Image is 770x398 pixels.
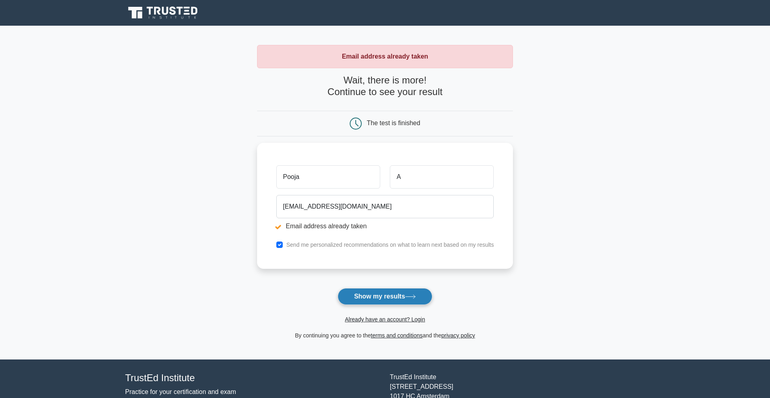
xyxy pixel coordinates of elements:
[286,242,494,248] label: Send me personalized recommendations on what to learn next based on my results
[276,165,380,189] input: First name
[276,221,494,231] li: Email address already taken
[276,195,494,218] input: Email
[338,288,432,305] button: Show my results
[390,165,494,189] input: Last name
[342,53,428,60] strong: Email address already taken
[257,75,513,98] h4: Wait, there is more! Continue to see your result
[367,120,420,126] div: The test is finished
[252,331,518,340] div: By continuing you agree to the and the
[442,332,475,339] a: privacy policy
[371,332,423,339] a: terms and conditions
[125,372,380,384] h4: TrustEd Institute
[345,316,425,323] a: Already have an account? Login
[125,388,236,395] a: Practice for your certification and exam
